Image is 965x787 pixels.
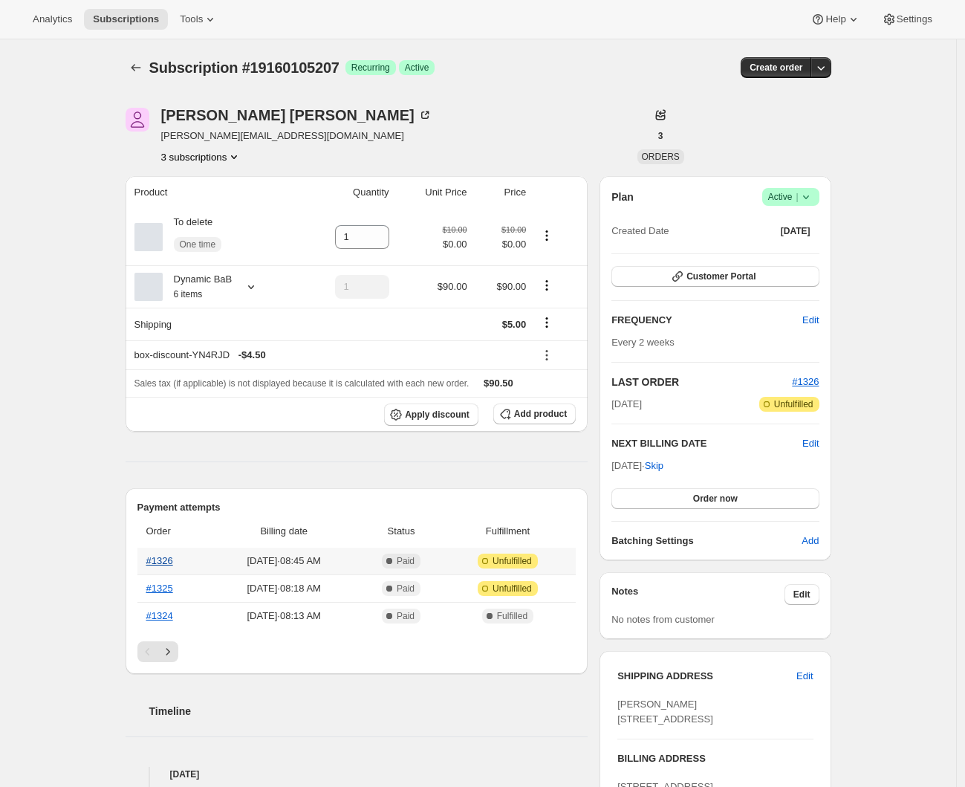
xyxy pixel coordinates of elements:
span: Help [825,13,845,25]
h3: Notes [611,584,784,605]
button: Create order [741,57,811,78]
button: Subscriptions [84,9,168,30]
th: Product [126,176,296,209]
span: Unfulfilled [774,398,813,410]
button: Edit [784,584,819,605]
span: Analytics [33,13,72,25]
h3: BILLING ADDRESS [617,751,813,766]
span: Unfulfilled [493,583,532,595]
button: Analytics [24,9,81,30]
span: Paid [397,583,415,595]
h2: Payment attempts [137,500,576,515]
button: Edit [802,436,819,451]
span: Add product [514,408,567,420]
h3: SHIPPING ADDRESS [617,669,796,684]
th: Shipping [126,308,296,340]
span: No notes from customer [611,614,715,625]
span: Recurring [351,62,390,74]
button: Customer Portal [611,266,819,287]
span: [DATE] · [611,460,663,471]
span: [DATE] [611,397,642,412]
th: Order [137,515,209,548]
span: $90.00 [438,281,467,292]
span: | [796,191,798,203]
span: Edit [802,313,819,328]
span: Create order [750,62,802,74]
button: Settings [873,9,941,30]
span: Fulfilled [497,610,527,622]
div: To delete [163,215,222,259]
span: Active [768,190,813,204]
button: Apply discount [384,404,478,426]
span: Edit [793,589,810,600]
span: Add [802,534,819,548]
h2: Timeline [149,704,588,719]
span: Paid [397,610,415,622]
button: [DATE] [772,221,819,242]
span: Tools [180,13,203,25]
span: [DATE] · 08:18 AM [214,581,354,596]
button: Add product [493,404,576,424]
span: ORDERS [642,152,680,162]
span: Active [405,62,429,74]
nav: Pagination [137,641,576,662]
span: Subscriptions [93,13,159,25]
span: 3 [658,130,663,142]
span: One time [180,239,216,250]
a: #1325 [146,583,173,594]
span: Every 2 weeks [611,337,675,348]
a: #1326 [792,376,819,387]
a: #1326 [146,555,173,566]
button: Skip [636,454,672,478]
button: Next [157,641,178,662]
button: Shipping actions [535,314,559,331]
span: Adrian Andrade [126,108,149,132]
th: Quantity [296,176,394,209]
div: Dynamic BaB [163,272,233,302]
button: Add [793,529,828,553]
span: $0.00 [442,237,467,252]
button: Tools [171,9,227,30]
span: Subscription #19160105207 [149,59,339,76]
span: [PERSON_NAME][EMAIL_ADDRESS][DOMAIN_NAME] [161,129,432,143]
span: Customer Portal [686,271,756,282]
span: $90.00 [496,281,526,292]
a: #1324 [146,610,173,621]
span: Status [363,524,439,539]
span: Created Date [611,224,669,239]
div: box-discount-YN4RJD [134,348,527,363]
span: $0.00 [476,237,527,252]
button: Product actions [535,277,559,294]
h6: Batching Settings [611,534,802,548]
span: Fulfillment [449,524,568,539]
h2: Plan [611,190,634,204]
span: Billing date [214,524,354,539]
span: Apply discount [405,409,469,421]
span: Edit [796,669,813,684]
span: $90.50 [484,378,513,389]
span: Unfulfilled [493,555,532,567]
h2: LAST ORDER [611,375,792,389]
h4: [DATE] [126,767,588,782]
div: [PERSON_NAME] [PERSON_NAME] [161,108,432,123]
span: $5.00 [502,319,527,330]
span: [PERSON_NAME] [STREET_ADDRESS] [617,699,713,725]
span: Paid [397,555,415,567]
button: Help [802,9,869,30]
button: Edit [787,664,822,688]
button: #1326 [792,375,819,389]
span: [DATE] · 08:13 AM [214,609,354,624]
button: Product actions [535,227,559,244]
span: [DATE] · 08:45 AM [214,554,354,569]
span: [DATE] [781,225,810,237]
span: Skip [645,459,663,473]
button: Edit [793,308,828,332]
span: Order now [693,493,738,505]
th: Price [472,176,531,209]
span: Sales tax (if applicable) is not displayed because it is calculated with each new order. [134,378,469,389]
h2: FREQUENCY [611,313,802,328]
small: 6 items [174,289,203,299]
button: Product actions [161,149,242,164]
